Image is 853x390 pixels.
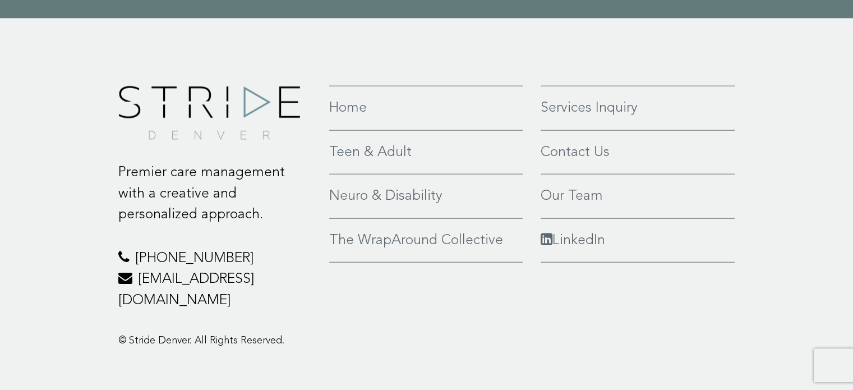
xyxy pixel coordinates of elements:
[541,230,735,251] a: LinkedIn
[329,230,523,251] a: The WrapAround Collective
[329,142,523,163] a: Teen & Adult
[329,186,523,207] a: Neuro & Disability
[329,98,523,119] a: Home
[541,142,735,163] a: Contact Us
[118,336,284,346] span: © Stride Denver. All Rights Reserved.
[541,98,735,119] a: Services Inquiry
[541,186,735,207] a: Our Team
[118,162,313,226] p: Premier care management with a creative and personalized approach.
[118,248,313,311] p: [PHONE_NUMBER] [EMAIL_ADDRESS][DOMAIN_NAME]
[118,86,300,140] img: footer-logo.png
